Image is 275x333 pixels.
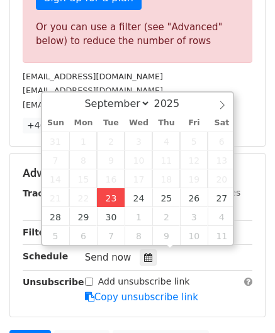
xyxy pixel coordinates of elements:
a: +46 more [23,118,76,133]
span: September 20, 2025 [208,169,235,188]
span: October 3, 2025 [180,207,208,226]
span: September 8, 2025 [69,150,97,169]
span: September 9, 2025 [97,150,125,169]
span: September 11, 2025 [152,150,180,169]
iframe: Chat Widget [212,273,275,333]
h5: Advanced [23,166,252,180]
div: Or you can use a filter (see "Advanced" below) to reduce the number of rows [36,20,239,48]
strong: Schedule [23,251,68,261]
span: September 27, 2025 [208,188,235,207]
span: August 31, 2025 [42,132,70,150]
span: October 11, 2025 [208,226,235,245]
span: September 28, 2025 [42,207,70,226]
label: Add unsubscribe link [98,275,190,288]
span: October 2, 2025 [152,207,180,226]
span: September 22, 2025 [69,188,97,207]
strong: Tracking [23,188,65,198]
span: October 10, 2025 [180,226,208,245]
span: Sat [208,119,235,127]
span: September 26, 2025 [180,188,208,207]
span: September 17, 2025 [125,169,152,188]
span: Send now [85,252,132,263]
span: September 19, 2025 [180,169,208,188]
span: October 5, 2025 [42,226,70,245]
strong: Filters [23,227,55,237]
span: October 7, 2025 [97,226,125,245]
span: Wed [125,119,152,127]
span: September 29, 2025 [69,207,97,226]
span: September 6, 2025 [208,132,235,150]
span: September 1, 2025 [69,132,97,150]
span: September 3, 2025 [125,132,152,150]
span: September 7, 2025 [42,150,70,169]
span: September 13, 2025 [208,150,235,169]
span: September 14, 2025 [42,169,70,188]
span: September 12, 2025 [180,150,208,169]
span: September 24, 2025 [125,188,152,207]
span: September 30, 2025 [97,207,125,226]
span: Thu [152,119,180,127]
input: Year [150,98,196,110]
span: October 6, 2025 [69,226,97,245]
span: September 25, 2025 [152,188,180,207]
span: September 23, 2025 [97,188,125,207]
span: Mon [69,119,97,127]
span: Sun [42,119,70,127]
small: [EMAIL_ADDRESS][DOMAIN_NAME] [23,86,163,95]
small: [EMAIL_ADDRESS][DOMAIN_NAME] [23,72,163,81]
span: September 16, 2025 [97,169,125,188]
span: September 15, 2025 [69,169,97,188]
span: October 1, 2025 [125,207,152,226]
span: September 2, 2025 [97,132,125,150]
span: September 5, 2025 [180,132,208,150]
a: Copy unsubscribe link [85,291,198,303]
span: September 21, 2025 [42,188,70,207]
span: October 9, 2025 [152,226,180,245]
span: October 4, 2025 [208,207,235,226]
span: September 10, 2025 [125,150,152,169]
span: Fri [180,119,208,127]
span: Tue [97,119,125,127]
small: [EMAIL_ADDRESS][DOMAIN_NAME] [23,100,163,110]
strong: Unsubscribe [23,277,84,287]
span: September 18, 2025 [152,169,180,188]
span: October 8, 2025 [125,226,152,245]
span: September 4, 2025 [152,132,180,150]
